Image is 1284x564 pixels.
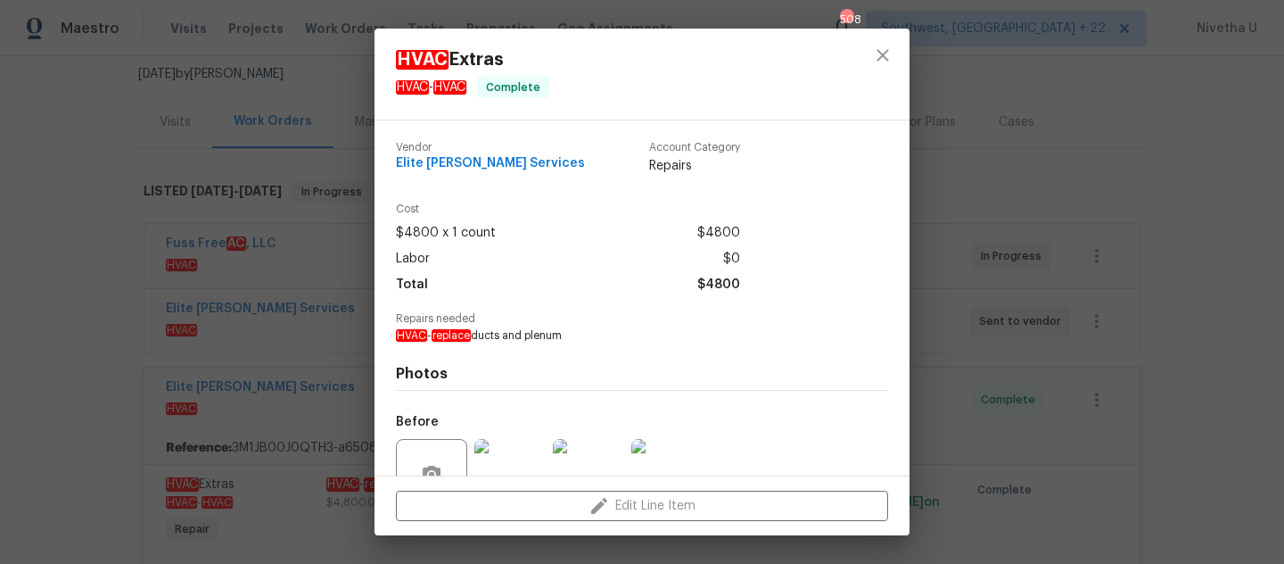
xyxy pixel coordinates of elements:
[432,329,471,342] em: replace
[433,80,466,95] em: HVAC
[479,79,547,96] span: Complete
[396,80,429,95] em: HVAC
[396,329,427,342] em: HVAC
[396,50,549,70] span: Extras
[396,50,449,70] em: HVAC
[396,220,496,246] span: $4800 x 1 count
[649,157,740,175] span: Repairs
[396,157,585,170] span: Elite [PERSON_NAME] Services
[697,220,740,246] span: $4800
[723,246,740,272] span: $0
[396,416,439,428] h5: Before
[840,11,852,29] div: 508
[697,272,740,298] span: $4800
[396,246,430,272] span: Labor
[861,34,904,77] button: close
[649,142,740,153] span: Account Category
[396,313,888,325] span: Repairs needed
[396,365,888,383] h4: Photos
[396,80,466,95] span: -
[396,328,839,344] span: - ducts and plenum
[396,142,585,153] span: Vendor
[396,203,740,215] span: Cost
[396,272,428,298] span: Total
